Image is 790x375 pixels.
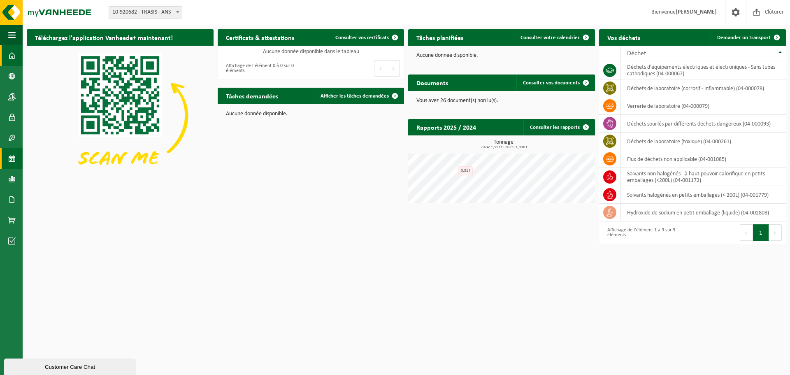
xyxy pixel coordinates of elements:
[27,29,181,45] h2: Téléchargez l'application Vanheede+ maintenant!
[740,224,753,241] button: Previous
[769,224,782,241] button: Next
[412,140,595,149] h3: Tonnage
[4,357,137,375] iframe: chat widget
[711,29,785,46] a: Demander un transport
[458,166,473,175] div: 0,51 t
[109,6,182,19] span: 10-920682 - TRASIS - ANS
[416,98,587,104] p: Vous avez 26 document(s) non lu(s).
[599,29,648,45] h2: Vos déchets
[222,59,307,77] div: Affichage de l'élément 0 à 0 sur 0 éléments
[416,53,587,58] p: Aucune donnée disponible.
[621,150,786,168] td: flux de déchets non applicable (04-001085)
[621,186,786,204] td: solvants halogénés en petits emballages (< 200L) (04-001779)
[627,50,646,57] span: Déchet
[218,29,302,45] h2: Certificats & attestations
[621,168,786,186] td: solvants non halogénés - à haut pouvoir calorifique en petits emballages (<200L) (04-001172)
[514,29,594,46] a: Consulter votre calendrier
[717,35,771,40] span: Demander un transport
[408,29,472,45] h2: Tâches planifiées
[520,35,580,40] span: Consulter votre calendrier
[621,204,786,221] td: Hydroxide de sodium en petit emballage (liquide) (04-002808)
[374,60,387,77] button: Previous
[329,29,403,46] a: Consulter vos certificats
[621,61,786,79] td: déchets d'équipements électriques et électroniques - Sans tubes cathodiques (04-000067)
[753,224,769,241] button: 1
[621,97,786,115] td: verrerie de laboratoire (04-000079)
[218,46,404,57] td: Aucune donnée disponible dans le tableau
[218,88,286,104] h2: Tâches demandées
[109,7,182,18] span: 10-920682 - TRASIS - ANS
[621,115,786,133] td: déchets souillés par différents déchets dangereux (04-000093)
[27,46,214,186] img: Download de VHEPlus App
[621,79,786,97] td: déchets de laboratoire (corrosif - inflammable) (04-000078)
[516,75,594,91] a: Consulter vos documents
[523,80,580,86] span: Consulter vos documents
[621,133,786,150] td: déchets de laboratoire (toxique) (04-000261)
[408,119,484,135] h2: Rapports 2025 / 2024
[603,224,688,242] div: Affichage de l'élément 1 à 9 sur 9 éléments
[226,111,396,117] p: Aucune donnée disponible.
[412,145,595,149] span: 2024: 1,553 t - 2025: 1,336 t
[676,9,717,15] strong: [PERSON_NAME]
[321,93,389,99] span: Afficher les tâches demandées
[523,119,594,135] a: Consulter les rapports
[335,35,389,40] span: Consulter vos certificats
[387,60,400,77] button: Next
[314,88,403,104] a: Afficher les tâches demandées
[408,75,456,91] h2: Documents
